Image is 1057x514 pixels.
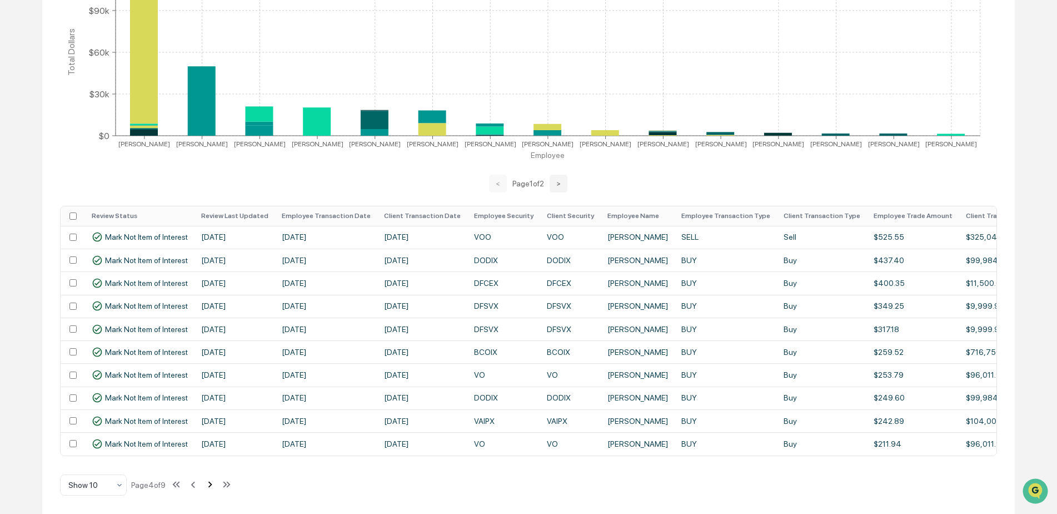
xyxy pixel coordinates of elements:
[550,175,567,192] button: >
[675,409,777,432] td: BUY
[959,363,1039,386] td: $96,011.96
[34,181,90,190] span: [PERSON_NAME]
[88,47,109,57] tspan: $60k
[695,140,747,148] tspan: [PERSON_NAME]
[777,409,867,432] td: Buy
[540,432,601,455] td: VO
[11,141,29,159] img: Steve.Lennart
[467,409,540,432] td: VAIPX
[195,363,275,386] td: [DATE]
[23,85,43,105] img: 8933085812038_c878075ebb4cc5468115_72.jpg
[867,249,959,271] td: $437.40
[85,206,195,226] th: Review Status
[540,271,601,294] td: DFCEX
[195,206,275,226] th: Review Last Updated
[111,276,134,284] span: Pylon
[467,363,540,386] td: VO
[467,271,540,294] td: DFCEX
[11,85,31,105] img: 1746055101610-c473b297-6a78-478c-a979-82029cc54cd1
[76,223,142,243] a: 🗄️Attestations
[867,387,959,409] td: $249.60
[195,387,275,409] td: [DATE]
[467,432,540,455] td: VO
[467,206,540,226] th: Employee Security
[540,387,601,409] td: DODIX
[467,295,540,318] td: DFSVX
[959,271,1039,294] td: $11,500.01
[377,249,467,271] td: [DATE]
[867,432,959,455] td: $211.94
[959,387,1039,409] td: $99,984.99
[275,249,377,271] td: [DATE]
[959,295,1039,318] td: $9,999.99
[377,363,467,386] td: [DATE]
[867,318,959,340] td: $317.18
[1021,477,1051,507] iframe: Open customer support
[959,206,1039,226] th: Client Trade Amount
[959,432,1039,455] td: $96,011.96
[172,121,202,135] button: See all
[777,206,867,226] th: Client Transaction Type
[149,151,153,160] span: •
[675,249,777,271] td: BUY
[78,275,134,284] a: Powered byPylon
[377,295,467,318] td: [DATE]
[7,223,76,243] a: 🖐️Preclearance
[377,206,467,226] th: Client Transaction Date
[92,181,96,190] span: •
[540,340,601,363] td: BCOIX
[467,340,540,363] td: BCOIX
[275,318,377,340] td: [DATE]
[7,244,74,264] a: 🔎Data Lookup
[275,340,377,363] td: [DATE]
[777,363,867,386] td: Buy
[88,5,109,16] tspan: $90k
[777,318,867,340] td: Buy
[467,226,540,249] td: VOO
[959,409,1039,432] td: $104,000.05
[926,140,978,148] tspan: [PERSON_NAME]
[50,85,182,96] div: Start new chat
[601,432,675,455] td: [PERSON_NAME]
[465,140,516,148] tspan: [PERSON_NAME]
[752,140,804,148] tspan: [PERSON_NAME]
[11,171,29,189] img: Jack Rasmussen
[105,302,188,310] span: Mark Not Item of Interest
[105,439,188,448] span: Mark Not Item of Interest
[467,318,540,340] td: DFSVX
[22,249,70,260] span: Data Lookup
[195,271,275,294] td: [DATE]
[105,233,188,241] span: Mark Not Item of Interest
[105,393,188,402] span: Mark Not Item of Interest
[66,28,77,76] tspan: Total Dollars
[377,271,467,294] td: [DATE]
[675,206,777,226] th: Employee Transaction Type
[540,206,601,226] th: Client Security
[195,340,275,363] td: [DATE]
[675,432,777,455] td: BUY
[601,318,675,340] td: [PERSON_NAME]
[275,432,377,455] td: [DATE]
[81,229,89,238] div: 🗄️
[675,363,777,386] td: BUY
[195,409,275,432] td: [DATE]
[275,226,377,249] td: [DATE]
[777,340,867,363] td: Buy
[580,140,631,148] tspan: [PERSON_NAME]
[377,340,467,363] td: [DATE]
[959,318,1039,340] td: $9,999.99
[29,51,183,62] input: Clear
[195,318,275,340] td: [DATE]
[675,295,777,318] td: BUY
[867,409,959,432] td: $242.89
[131,481,166,490] div: Page 4 of 9
[675,271,777,294] td: BUY
[777,226,867,249] td: Sell
[377,226,467,249] td: [DATE]
[349,140,401,148] tspan: [PERSON_NAME]
[11,250,20,259] div: 🔎
[195,295,275,318] td: [DATE]
[92,228,138,239] span: Attestations
[105,325,188,334] span: Mark Not Item of Interest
